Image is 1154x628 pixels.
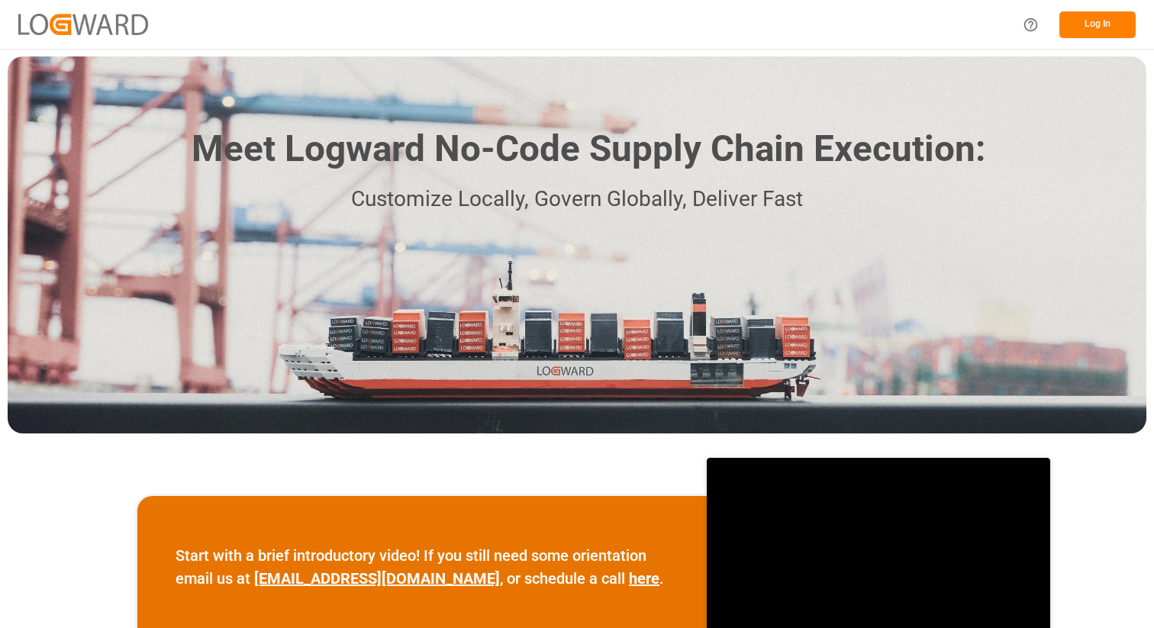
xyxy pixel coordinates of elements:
[254,569,500,588] a: [EMAIL_ADDRESS][DOMAIN_NAME]
[18,14,148,34] img: Logward_new_orange.png
[1059,11,1136,38] button: Log In
[629,569,659,588] a: here
[192,122,985,176] h1: Meet Logward No-Code Supply Chain Execution:
[176,544,669,590] p: Start with a brief introductory video! If you still need some orientation email us at , or schedu...
[1014,8,1048,42] button: Help Center
[169,182,985,217] p: Customize Locally, Govern Globally, Deliver Fast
